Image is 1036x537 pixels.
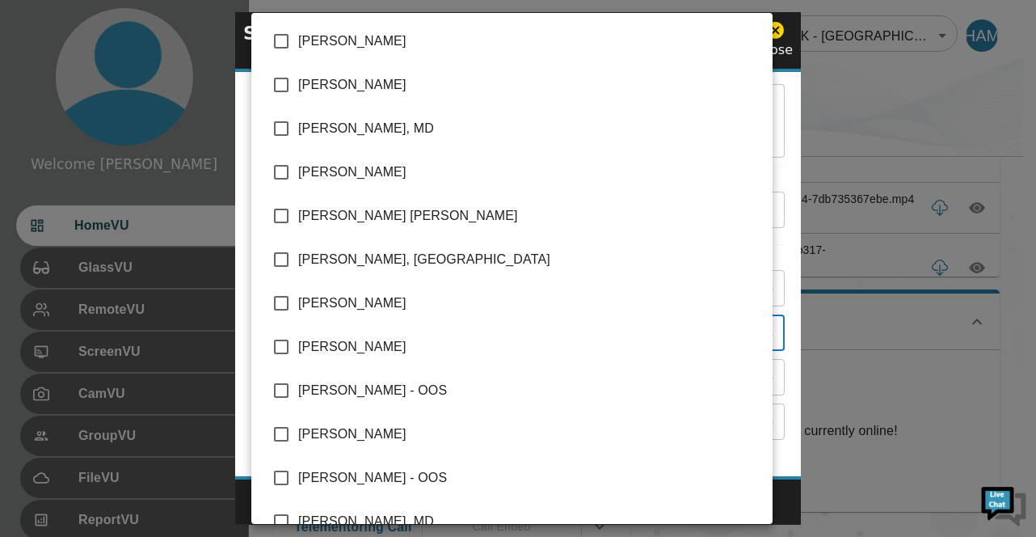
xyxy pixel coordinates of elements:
[84,85,272,106] div: Chat with us now
[298,337,760,357] span: [PERSON_NAME]
[94,163,223,327] span: We're online!
[298,32,760,51] span: [PERSON_NAME]
[979,480,1028,529] img: Chat Widget
[298,163,760,182] span: [PERSON_NAME]
[298,250,760,269] span: [PERSON_NAME], [GEOGRAPHIC_DATA]
[27,75,68,116] img: d_736959983_company_1615157101543_736959983
[298,75,760,95] span: [PERSON_NAME]
[265,8,304,47] div: Minimize live chat window
[298,381,760,400] span: [PERSON_NAME] - OOS
[298,512,760,531] span: [PERSON_NAME], MD
[298,119,760,138] span: [PERSON_NAME], MD
[298,206,760,226] span: [PERSON_NAME] [PERSON_NAME]
[298,294,760,313] span: [PERSON_NAME]
[298,425,760,444] span: [PERSON_NAME]
[8,362,308,418] textarea: Type your message and hit 'Enter'
[298,468,760,488] span: [PERSON_NAME] - OOS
